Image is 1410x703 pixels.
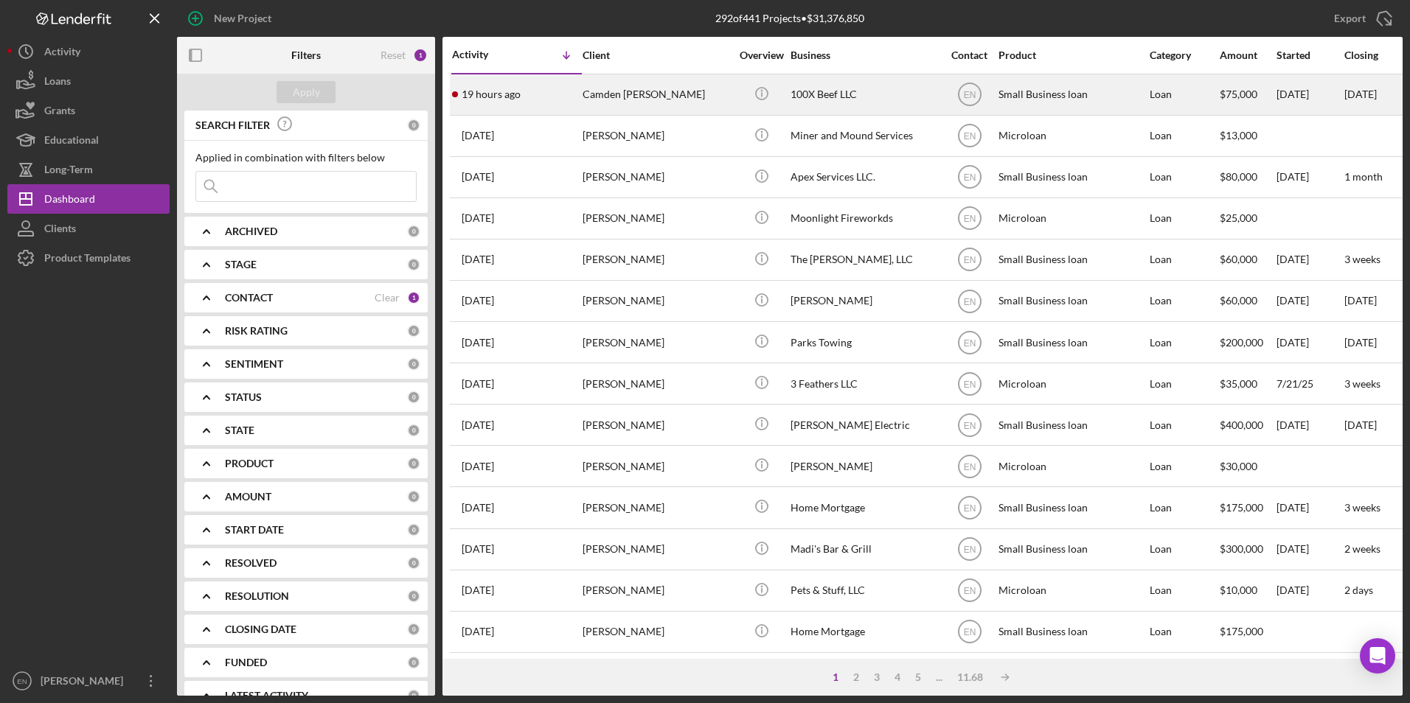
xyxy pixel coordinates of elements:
[963,545,976,555] text: EN
[999,75,1146,114] div: Small Business loan
[999,612,1146,651] div: Small Business loan
[1220,571,1275,610] div: $10,000
[225,623,296,635] b: CLOSING DATE
[452,49,517,60] div: Activity
[791,158,938,197] div: Apex Services LLC.
[1150,323,1218,362] div: Loan
[225,458,274,469] b: PRODUCT
[407,457,420,470] div: 0
[462,543,494,555] time: 2025-07-22 17:13
[1150,571,1218,610] div: Loan
[791,612,938,651] div: Home Mortgage
[963,131,976,141] text: EN
[407,119,420,132] div: 0
[1344,170,1383,183] time: 1 month
[999,323,1146,362] div: Small Business loan
[1220,488,1275,527] div: $175,000
[1150,199,1218,238] div: Loan
[1150,405,1218,444] div: Loan
[44,125,99,158] div: Educational
[462,253,494,265] time: 2025-08-12 02:26
[407,424,420,437] div: 0
[225,590,289,602] b: RESOLUTION
[407,391,420,404] div: 0
[791,571,938,610] div: Pets & Stuff, LLC
[1220,281,1275,321] div: $60,000
[791,240,938,279] div: The [PERSON_NAME], LLC
[7,125,170,155] button: Educational
[846,671,867,683] div: 2
[1334,4,1366,33] div: Export
[7,66,170,96] button: Loans
[44,243,131,276] div: Product Templates
[942,49,997,61] div: Contact
[1150,612,1218,651] div: Loan
[1277,364,1343,403] div: 7/21/25
[583,199,730,238] div: [PERSON_NAME]
[1220,49,1275,61] div: Amount
[867,671,887,683] div: 3
[462,461,494,472] time: 2025-07-31 21:13
[44,37,80,70] div: Activity
[462,88,521,100] time: 2025-08-13 22:16
[1150,654,1218,693] div: Loan
[225,358,283,370] b: SENTIMENT
[1220,323,1275,362] div: $200,000
[963,586,976,596] text: EN
[7,214,170,243] a: Clients
[407,258,420,271] div: 0
[583,488,730,527] div: [PERSON_NAME]
[999,530,1146,569] div: Small Business loan
[462,337,494,349] time: 2025-08-04 21:57
[999,49,1146,61] div: Product
[1277,488,1343,527] div: [DATE]
[928,671,950,683] div: ...
[734,49,789,61] div: Overview
[1344,253,1381,265] time: 3 weeks
[462,419,494,431] time: 2025-08-04 17:49
[1277,571,1343,610] div: [DATE]
[44,214,76,247] div: Clients
[963,172,976,183] text: EN
[1277,75,1343,114] div: [DATE]
[462,626,494,637] time: 2025-07-15 21:25
[44,184,95,217] div: Dashboard
[1277,654,1343,693] div: [DATE]
[1344,501,1381,514] time: 3 weeks
[1150,530,1218,569] div: Loan
[1277,323,1343,362] div: [DATE]
[791,75,938,114] div: 100X Beef LLC
[1220,240,1275,279] div: $60,000
[825,671,846,683] div: 1
[44,155,93,188] div: Long-Term
[1150,281,1218,321] div: Loan
[293,81,320,103] div: Apply
[963,214,976,224] text: EN
[791,488,938,527] div: Home Mortgage
[583,116,730,155] div: [PERSON_NAME]
[1220,75,1275,114] div: $75,000
[963,296,976,307] text: EN
[583,364,730,403] div: [PERSON_NAME]
[1344,88,1377,100] time: [DATE]
[791,530,938,569] div: Madi's Bar & Grill
[195,119,270,131] b: SEARCH FILTER
[791,281,938,321] div: [PERSON_NAME]
[583,447,730,486] div: [PERSON_NAME]
[999,447,1146,486] div: Microloan
[225,225,277,237] b: ARCHIVED
[462,295,494,307] time: 2025-08-11 14:24
[407,324,420,337] div: 0
[7,96,170,125] button: Grants
[407,556,420,570] div: 0
[583,405,730,444] div: [PERSON_NAME]
[407,623,420,636] div: 0
[963,420,976,430] text: EN
[7,155,170,184] a: Long-Term
[583,240,730,279] div: [PERSON_NAME]
[1277,49,1343,61] div: Started
[1360,638,1395,674] div: Open Intercom Messenger
[583,323,730,362] div: [PERSON_NAME]
[583,281,730,321] div: [PERSON_NAME]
